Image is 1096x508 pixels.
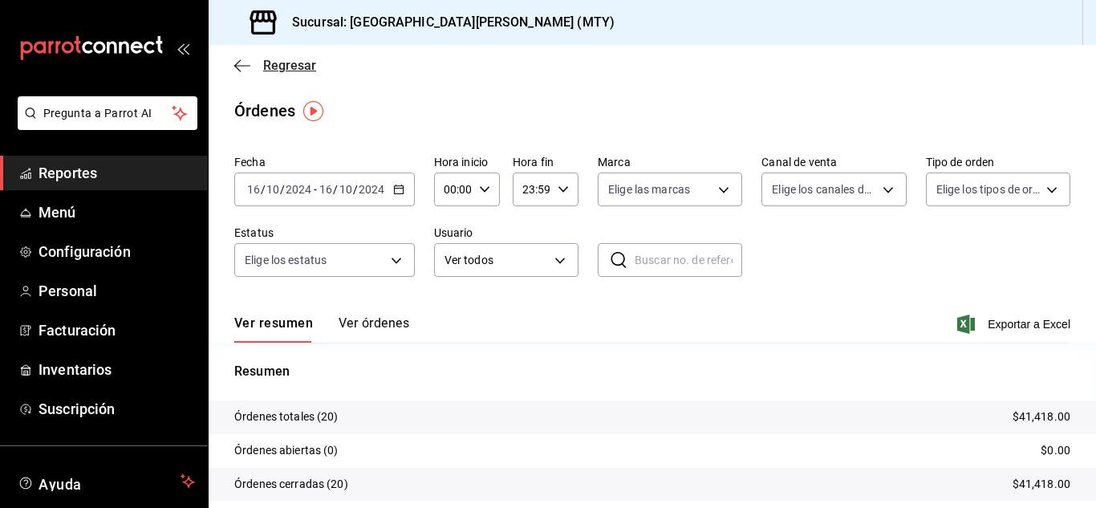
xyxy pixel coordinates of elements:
[513,156,578,168] label: Hora fin
[608,181,690,197] span: Elige las marcas
[18,96,197,130] button: Pregunta a Parrot AI
[1013,476,1070,493] p: $41,418.00
[39,472,174,491] span: Ayuda
[936,181,1041,197] span: Elige los tipos de orden
[234,442,339,459] p: Órdenes abiertas (0)
[266,183,280,196] input: --
[43,105,173,122] span: Pregunta a Parrot AI
[234,315,409,343] div: navigation tabs
[353,183,358,196] span: /
[926,156,1070,168] label: Tipo de orden
[279,13,615,32] h3: Sucursal: [GEOGRAPHIC_DATA][PERSON_NAME] (MTY)
[234,58,316,73] button: Regresar
[234,315,313,343] button: Ver resumen
[245,252,327,268] span: Elige los estatus
[246,183,261,196] input: --
[761,156,906,168] label: Canal de venta
[339,183,353,196] input: --
[598,156,742,168] label: Marca
[285,183,312,196] input: ----
[39,201,195,223] span: Menú
[358,183,385,196] input: ----
[314,183,317,196] span: -
[234,476,348,493] p: Órdenes cerradas (20)
[234,99,295,123] div: Órdenes
[434,227,578,238] label: Usuario
[39,162,195,184] span: Reportes
[263,58,316,73] span: Regresar
[234,408,339,425] p: Órdenes totales (20)
[177,42,189,55] button: open_drawer_menu
[319,183,333,196] input: --
[444,252,549,269] span: Ver todos
[339,315,409,343] button: Ver órdenes
[303,101,323,121] img: Tooltip marker
[772,181,876,197] span: Elige los canales de venta
[960,315,1070,334] button: Exportar a Excel
[261,183,266,196] span: /
[11,116,197,133] a: Pregunta a Parrot AI
[1041,442,1070,459] p: $0.00
[434,156,500,168] label: Hora inicio
[333,183,338,196] span: /
[39,319,195,341] span: Facturación
[234,362,1070,381] p: Resumen
[39,398,195,420] span: Suscripción
[234,227,415,238] label: Estatus
[280,183,285,196] span: /
[39,359,195,380] span: Inventarios
[39,280,195,302] span: Personal
[39,241,195,262] span: Configuración
[635,244,742,276] input: Buscar no. de referencia
[1013,408,1070,425] p: $41,418.00
[234,156,415,168] label: Fecha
